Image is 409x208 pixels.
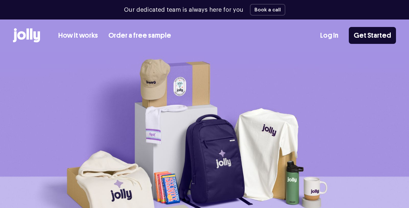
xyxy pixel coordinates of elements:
p: Our dedicated team is always here for you [124,6,243,14]
button: Book a call [250,4,285,16]
a: Log In [320,30,338,41]
a: How it works [58,30,98,41]
a: Order a free sample [108,30,171,41]
a: Get Started [349,27,396,44]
